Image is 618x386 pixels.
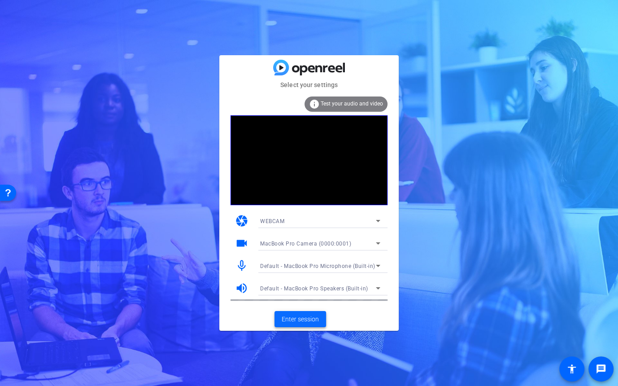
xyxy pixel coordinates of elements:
span: Enter session [282,315,319,324]
mat-icon: videocam [235,237,248,250]
span: WEBCAM [260,218,284,224]
button: Enter session [274,311,326,327]
span: Default - MacBook Pro Microphone (Built-in) [260,263,375,269]
mat-icon: message [596,364,606,374]
img: blue-gradient.svg [273,60,345,75]
mat-card-subtitle: Select your settings [219,80,399,90]
mat-icon: info [309,99,320,110]
mat-icon: mic_none [235,259,248,272]
span: MacBook Pro Camera (0000:0001) [260,241,351,247]
mat-icon: accessibility [566,364,577,374]
mat-icon: volume_up [235,281,248,295]
span: Test your audio and video [321,101,383,107]
span: Default - MacBook Pro Speakers (Built-in) [260,285,368,292]
mat-icon: camera [235,214,248,228]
